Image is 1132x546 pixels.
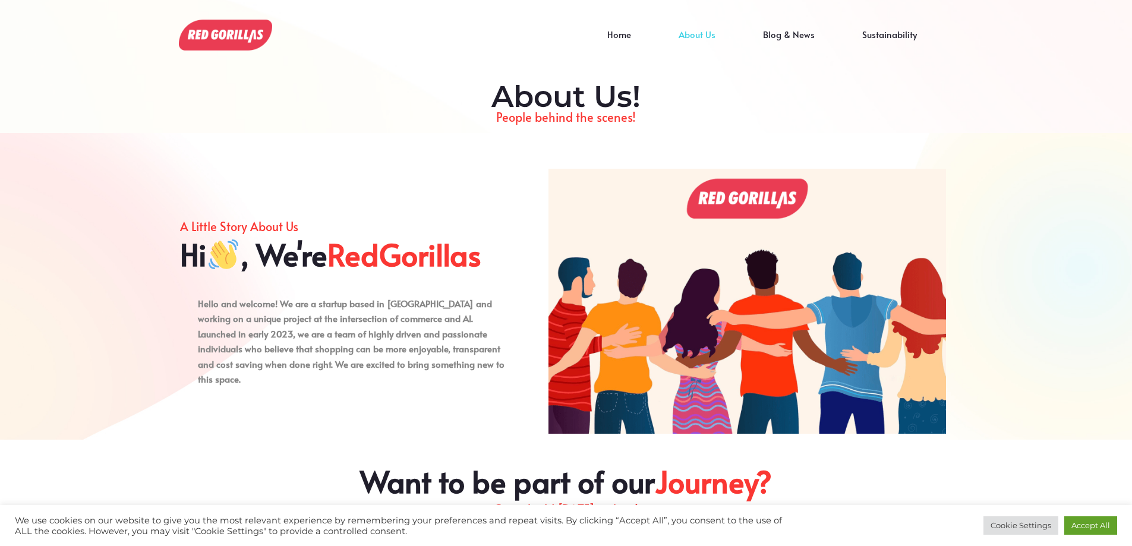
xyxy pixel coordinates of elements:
[234,463,899,499] h2: Want to be part of our
[548,169,946,434] img: About Us!
[209,239,238,269] img: 👋
[739,34,838,52] a: Blog & News
[198,358,504,386] strong: . We are excited to bring something new to this space.
[584,34,655,52] a: Home
[179,20,272,51] img: About Us!
[838,34,941,52] a: Sustainability
[180,216,513,236] p: A Little Story About Us
[655,463,772,499] span: Journey?
[186,107,947,127] p: People behind the scenes!
[1064,516,1117,535] a: Accept All
[655,34,739,52] a: About Us
[327,236,481,272] span: RedGorillas
[198,297,500,370] strong: Hello and welcome! We are a startup based in [GEOGRAPHIC_DATA] and working on a unique project at...
[180,236,513,272] h2: Hi , We're
[234,499,899,519] p: Come build [DATE] with us!
[983,516,1058,535] a: Cookie Settings
[186,79,947,115] h2: About Us!
[15,515,787,536] div: We use cookies on our website to give you the most relevant experience by remembering your prefer...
